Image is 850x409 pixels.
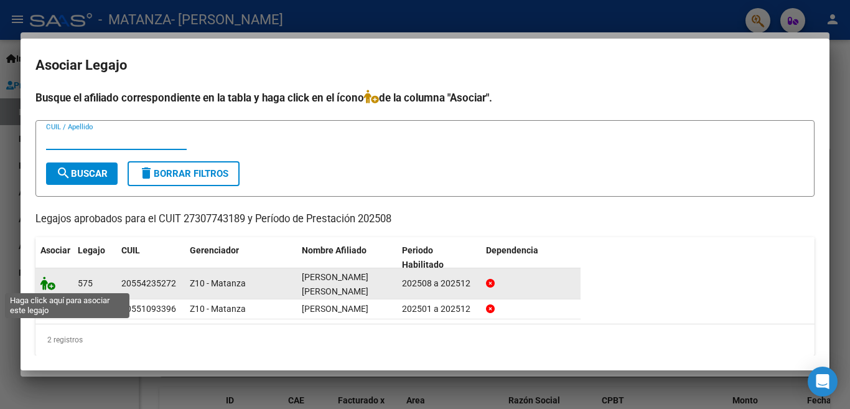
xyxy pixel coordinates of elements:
span: Periodo Habilitado [402,245,444,270]
h4: Busque el afiliado correspondiente en la tabla y haga click en el ícono de la columna "Asociar". [35,90,815,106]
datatable-header-cell: Legajo [73,237,116,278]
div: Open Intercom Messenger [808,367,838,397]
span: Borrar Filtros [139,168,228,179]
p: Legajos aprobados para el CUIT 27307743189 y Período de Prestación 202508 [35,212,815,227]
span: 504 [78,304,93,314]
span: Z10 - Matanza [190,304,246,314]
span: Legajo [78,245,105,255]
datatable-header-cell: CUIL [116,237,185,278]
datatable-header-cell: Dependencia [481,237,581,278]
datatable-header-cell: Periodo Habilitado [397,237,481,278]
span: MONGIANO MATIAS JOAQUIN [302,304,368,314]
datatable-header-cell: Gerenciador [185,237,297,278]
span: 575 [78,278,93,288]
span: Dependencia [486,245,538,255]
button: Borrar Filtros [128,161,240,186]
div: 202501 a 202512 [402,302,476,316]
span: Z10 - Matanza [190,278,246,288]
mat-icon: search [56,166,71,181]
span: Asociar [40,245,70,255]
span: Nombre Afiliado [302,245,367,255]
div: 202508 a 202512 [402,276,476,291]
h2: Asociar Legajo [35,54,815,77]
mat-icon: delete [139,166,154,181]
div: 20551093396 [121,302,176,316]
button: Buscar [46,162,118,185]
span: CUIL [121,245,140,255]
div: 2 registros [35,324,815,355]
span: MOREIRA GUZMAN MATEO EZEQUIEL [302,272,368,296]
span: Gerenciador [190,245,239,255]
span: Buscar [56,168,108,179]
datatable-header-cell: Asociar [35,237,73,278]
datatable-header-cell: Nombre Afiliado [297,237,397,278]
div: 20554235272 [121,276,176,291]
